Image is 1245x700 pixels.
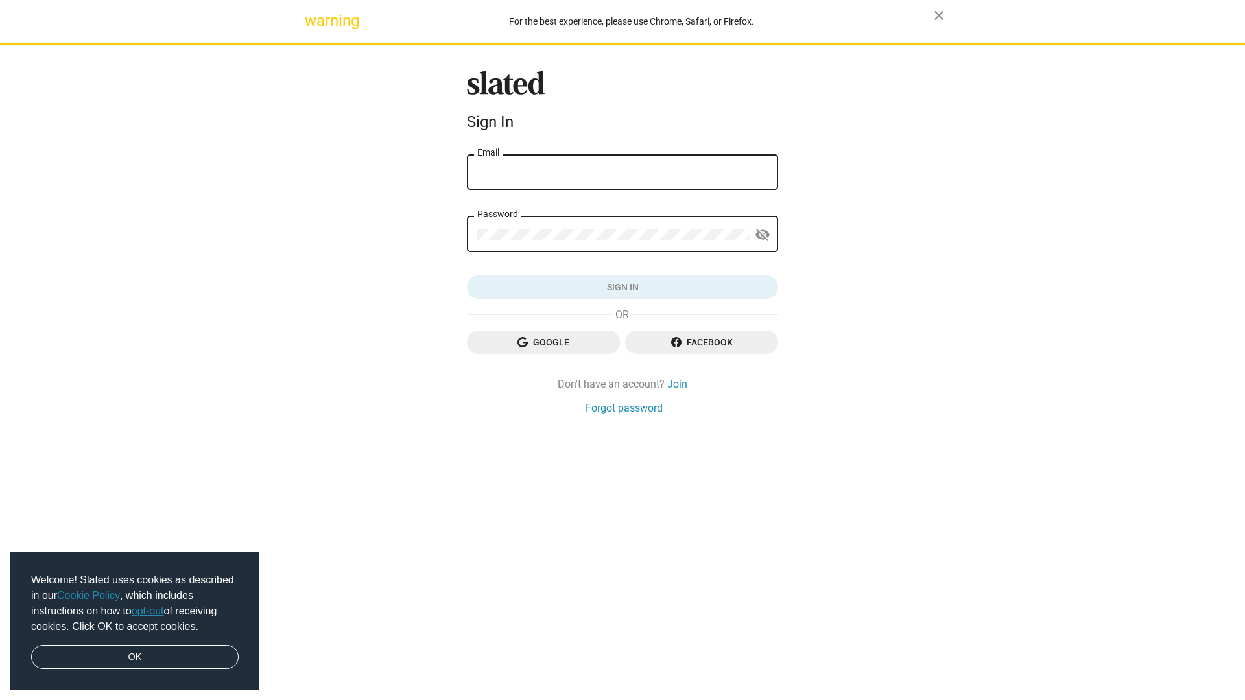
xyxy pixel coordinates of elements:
div: Sign In [467,113,778,131]
button: Facebook [625,331,778,354]
button: Show password [750,222,776,248]
a: opt-out [132,605,164,616]
div: cookieconsent [10,552,259,690]
span: Google [477,331,610,354]
sl-branding: Sign In [467,71,778,137]
a: Cookie Policy [57,590,120,601]
mat-icon: visibility_off [755,225,770,245]
a: Forgot password [586,401,663,415]
div: For the best experience, please use Chrome, Safari, or Firefox. [329,13,934,30]
a: Join [667,377,687,391]
a: dismiss cookie message [31,645,239,670]
span: Welcome! Slated uses cookies as described in our , which includes instructions on how to of recei... [31,572,239,635]
button: Google [467,331,620,354]
mat-icon: close [931,8,947,23]
mat-icon: warning [305,13,320,29]
span: Facebook [635,331,768,354]
div: Don't have an account? [467,377,778,391]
